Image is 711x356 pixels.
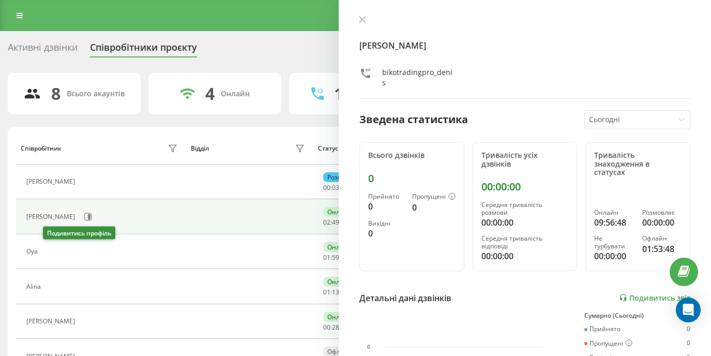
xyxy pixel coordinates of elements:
div: : : [323,289,348,296]
text: 0 [367,344,370,350]
div: [PERSON_NAME] [26,213,78,220]
div: 0 [368,227,404,240]
span: 13 [332,288,339,296]
div: 00:00:00 [481,181,569,193]
div: Онлайн [323,207,356,217]
div: Не турбувати [594,235,633,250]
div: 00:00:00 [594,250,633,262]
div: Прийнято [584,325,621,333]
span: 59 [332,253,339,262]
div: Офлайн [642,235,682,242]
div: Співробітники проєкту [90,42,197,58]
span: 02 [323,218,330,227]
div: Онлайн [323,242,356,252]
div: 00:00:00 [481,250,569,262]
div: 00:00:00 [642,216,682,229]
div: Прийнято [368,193,404,200]
div: Всього акаунтів [67,90,125,98]
div: 1 [334,84,343,103]
div: Середня тривалість відповіді [481,235,569,250]
a: Подивитись звіт [619,293,690,302]
div: Розмовляє [323,172,364,182]
div: Співробітник [21,145,62,152]
div: Активні дзвінки [8,42,78,58]
div: bikotradingpro_denis [382,67,456,88]
span: 28 [332,323,339,332]
h4: [PERSON_NAME] [359,39,690,52]
span: 49 [332,218,339,227]
div: 09:56:48 [594,216,633,229]
div: Тривалість усіх дзвінків [481,151,569,169]
div: Пропущені [584,339,632,348]
div: Зведена статистика [359,112,468,127]
span: 03 [332,183,339,192]
span: 00 [323,323,330,332]
div: [PERSON_NAME] [26,318,78,325]
div: Вихідні [368,220,404,227]
div: 01:53:48 [642,243,682,255]
div: 4 [205,84,215,103]
div: 0 [368,172,456,185]
div: : : [323,184,348,191]
div: Розмовляє [642,209,682,216]
div: 0 [687,325,690,333]
div: 8 [51,84,60,103]
div: Сумарно (Сьогодні) [584,312,690,319]
div: 00:00:00 [481,216,569,229]
div: Oya [26,248,40,255]
div: [PERSON_NAME] [26,178,78,185]
div: Подивитись профіль [43,227,115,240]
div: Open Intercom Messenger [676,298,701,322]
div: Онлайн [594,209,633,216]
div: Всього дзвінків [368,151,456,160]
div: : : [323,254,348,261]
div: Alina [26,283,43,290]
div: Онлайн [323,312,356,322]
div: Онлайн [221,90,250,98]
div: : : [323,324,348,331]
div: : : [323,219,348,226]
div: Пропущені [412,193,456,201]
div: 0 [412,201,456,214]
div: Тривалість знаходження в статусах [594,151,682,177]
span: 01 [323,288,330,296]
div: 0 [687,339,690,348]
div: 0 [368,200,404,213]
div: Детальні дані дзвінків [359,292,451,304]
div: Статус [318,145,338,152]
span: 01 [323,253,330,262]
div: Онлайн [323,277,356,287]
span: 00 [323,183,330,192]
div: Середня тривалість розмови [481,201,569,216]
div: Відділ [191,145,209,152]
